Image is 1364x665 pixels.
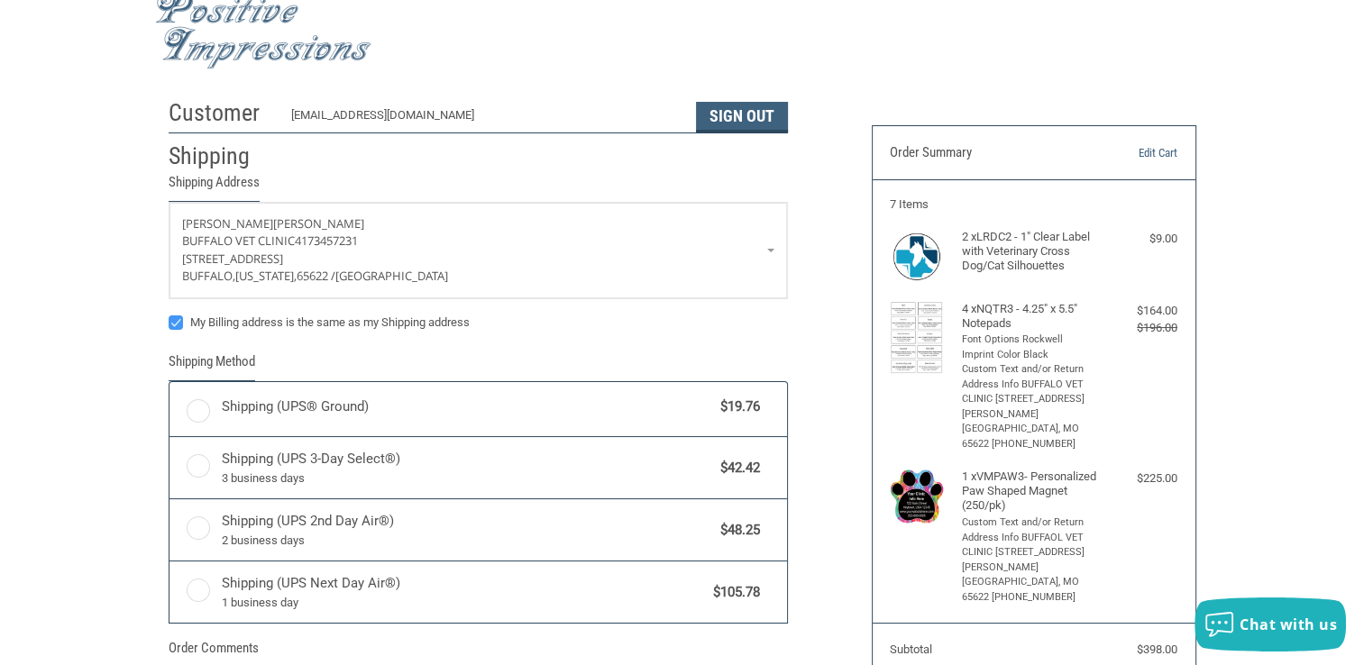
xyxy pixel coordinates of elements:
[1105,469,1177,487] div: $225.00
[1105,302,1177,320] div: $164.00
[962,362,1102,451] li: Custom Text and/or Return Address Info BUFFALO VET CLINIC [STREET_ADDRESS][PERSON_NAME] [GEOGRAPH...
[890,197,1177,212] h3: 7 Items
[962,515,1102,605] li: Custom Text and/or Return Address Info BUFFAOL VET CLINIC [STREET_ADDRESS][PERSON_NAME] [GEOGRAPH...
[705,582,761,603] span: $105.78
[696,102,788,132] button: Sign Out
[335,268,448,284] span: [GEOGRAPHIC_DATA]
[890,144,1085,162] h3: Order Summary
[297,268,335,284] span: 65622 /
[712,520,761,541] span: $48.25
[169,351,255,381] legend: Shipping Method
[169,172,260,202] legend: Shipping Address
[291,106,678,132] div: [EMAIL_ADDRESS][DOMAIN_NAME]
[1105,319,1177,337] div: $196.00
[712,396,761,417] span: $19.76
[962,348,1102,363] li: Imprint Color Black
[222,396,712,417] span: Shipping (UPS® Ground)
[222,594,705,612] span: 1 business day
[235,268,297,284] span: [US_STATE],
[295,232,358,249] span: 4173457231
[222,449,712,487] span: Shipping (UPS 3-Day Select®)
[222,573,705,611] span: Shipping (UPS Next Day Air®)
[182,268,235,284] span: BUFFALO,
[182,232,295,249] span: Buffalo Vet Clinic
[222,532,712,550] span: 2 business days
[962,332,1102,348] li: Font Options Rockwell
[169,203,787,298] a: Enter or select a different address
[169,141,274,171] h2: Shipping
[712,458,761,478] span: $42.42
[1085,144,1177,162] a: Edit Cart
[890,642,932,656] span: Subtotal
[1240,615,1337,634] span: Chat with us
[962,230,1102,274] h4: 2 x LRDC2 - 1" Clear Label with Veterinary Cross Dog/Cat Silhouettes
[1195,597,1346,651] button: Chat with us
[222,511,712,549] span: Shipping (UPS 2nd Day Air®)
[169,98,274,128] h2: Customer
[222,469,712,487] span: 3 business days
[182,215,273,232] span: [PERSON_NAME]
[169,315,788,330] label: My Billing address is the same as my Shipping address
[1137,642,1177,656] span: $398.00
[962,469,1102,514] h4: 1 x VMPAW3- Personalized Paw Shaped Magnet (250/pk)
[962,302,1102,332] h4: 4 x NQTR3 - 4.25" x 5.5" Notepads
[182,251,283,267] span: [STREET_ADDRESS]
[1105,230,1177,248] div: $9.00
[273,215,364,232] span: [PERSON_NAME]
